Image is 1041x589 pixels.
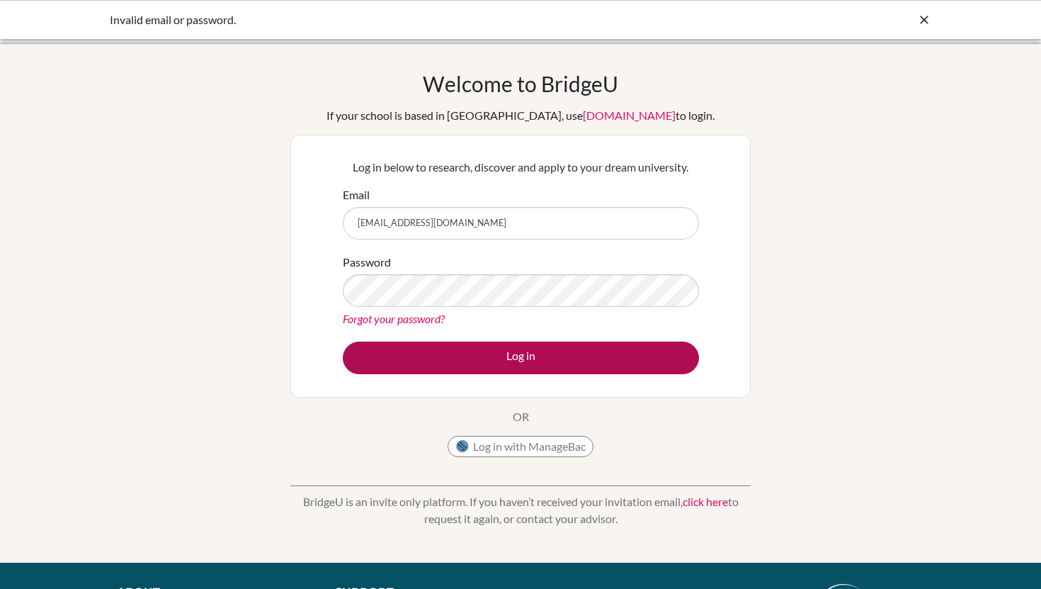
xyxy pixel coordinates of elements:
p: Log in below to research, discover and apply to your dream university. [343,159,699,176]
a: Forgot your password? [343,312,445,325]
button: Log in with ManageBac [448,436,593,457]
div: Invalid email or password. [110,11,719,28]
a: [DOMAIN_NAME] [583,108,676,122]
p: BridgeU is an invite only platform. If you haven’t received your invitation email, to request it ... [290,493,751,527]
a: click here [683,495,728,508]
label: Email [343,186,370,203]
div: If your school is based in [GEOGRAPHIC_DATA], use to login. [326,107,715,124]
label: Password [343,254,391,271]
h1: Welcome to BridgeU [423,71,618,96]
button: Log in [343,342,699,374]
p: OR [513,408,529,425]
